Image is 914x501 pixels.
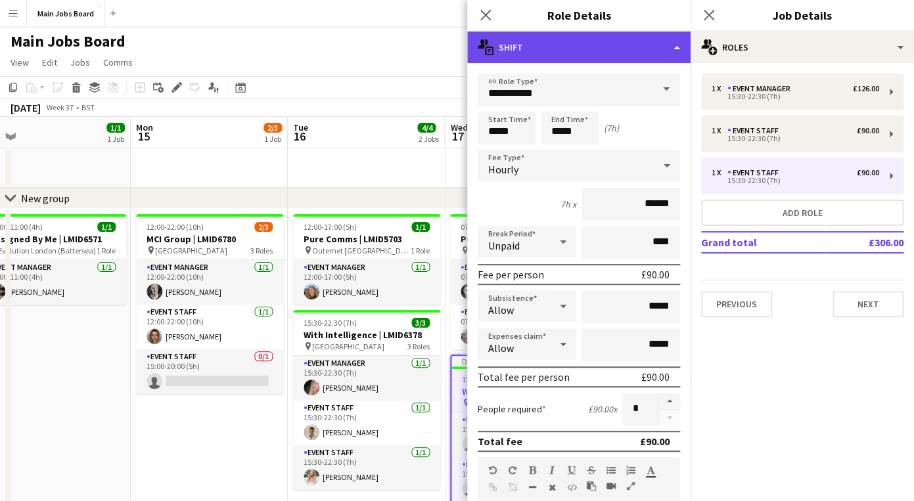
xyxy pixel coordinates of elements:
[103,56,133,68] span: Comms
[97,246,116,255] span: 1 Role
[659,393,680,410] button: Increase
[508,465,517,475] button: Redo
[528,465,537,475] button: Bold
[250,246,273,255] span: 3 Roles
[11,32,126,51] h1: Main Jobs Board
[11,101,41,114] div: [DATE]
[407,341,430,351] span: 3 Roles
[136,121,153,133] span: Mon
[478,435,522,448] div: Total fee
[727,168,784,177] div: Event Staff
[451,356,596,366] div: Draft
[43,102,76,112] span: Week 37
[712,93,879,100] div: 15:30-22:30 (7h)
[450,121,467,133] span: Wed
[293,329,440,341] h3: With Intelligence | LMID6378
[451,412,596,457] app-card-role: Event Manager0/115:30-22:30 (7h)
[136,214,283,394] app-job-card: 12:00-22:00 (10h)2/3MCI Group | LMID6780 [GEOGRAPHIC_DATA]3 RolesEvent Manager1/112:00-22:00 (10h...
[293,214,440,305] app-job-card: 12:00-17:00 (5h)1/1Pure Comms | LMID5703 Outernet [GEOGRAPHIC_DATA]1 RoleEvent Manager1/112:00-17...
[21,192,70,205] div: New group
[147,222,204,232] span: 12:00-22:00 (10h)
[136,349,283,394] app-card-role: Event Staff0/115:00-20:00 (5h)
[264,134,281,144] div: 1 Job
[291,129,308,144] span: 16
[547,465,557,475] button: Italic
[134,129,153,144] span: 15
[97,222,116,232] span: 1/1
[65,54,95,71] a: Jobs
[701,232,825,253] td: Grand total
[712,177,879,184] div: 15:30-22:30 (7h)
[604,122,619,134] div: (7h)
[411,222,430,232] span: 1/1
[712,168,727,177] div: 1 x
[467,32,691,63] div: Shift
[450,260,597,305] app-card-role: Event Staff1/107:30-17:30 (10h)[PERSON_NAME]
[853,84,879,93] div: £126.00
[450,214,597,349] div: 07:30-19:30 (12h)2/2Pure Comms | LMID5703 Outernet [GEOGRAPHIC_DATA]2 RolesEvent Staff1/107:30-17...
[467,7,691,24] h3: Role Details
[727,84,796,93] div: Event Manager
[293,310,440,490] app-job-card: 15:30-22:30 (7h)3/3With Intelligence | LMID6378 [GEOGRAPHIC_DATA]3 RolesEvent Manager1/115:30-22:...
[411,318,430,328] span: 3/3
[646,465,655,475] button: Text Color
[825,232,903,253] td: £306.00
[640,435,670,448] div: £90.00
[588,403,617,415] div: £90.00 x
[136,260,283,305] app-card-role: Event Manager1/112:00-22:00 (10h)[PERSON_NAME]
[701,200,903,226] button: Add role
[488,163,518,176] span: Hourly
[528,482,537,492] button: Horizontal Line
[488,341,514,355] span: Allow
[293,445,440,490] app-card-role: Event Staff1/115:30-22:30 (7h)[PERSON_NAME]
[263,123,282,133] span: 2/3
[136,305,283,349] app-card-role: Event Staff1/112:00-22:00 (10h)[PERSON_NAME]
[626,465,635,475] button: Ordered List
[691,7,914,24] h3: Job Details
[293,233,440,245] h3: Pure Comms | LMID5703
[606,481,616,491] button: Insert video
[81,102,95,112] div: BST
[293,356,440,401] app-card-role: Event Manager1/115:30-22:30 (7h)[PERSON_NAME]
[626,481,635,491] button: Fullscreen
[451,385,596,397] h3: With Intelligence | LMID6378
[488,465,497,475] button: Undo
[27,1,105,26] button: Main Jobs Board
[293,121,308,133] span: Tue
[641,370,670,383] div: £90.00
[833,291,903,317] button: Next
[106,123,125,133] span: 1/1
[411,246,430,255] span: 1 Role
[417,123,436,133] span: 4/4
[567,465,576,475] button: Underline
[547,482,557,492] button: Clear Formatting
[857,126,879,135] div: £90.00
[11,56,29,68] span: View
[478,370,570,383] div: Total fee per person
[293,401,440,445] app-card-role: Event Staff1/115:30-22:30 (7h)[PERSON_NAME]
[448,129,467,144] span: 17
[560,198,576,210] div: 7h x
[587,465,596,475] button: Strikethrough
[712,126,727,135] div: 1 x
[37,54,62,71] a: Edit
[450,233,597,245] h3: Pure Comms | LMID5703
[155,246,227,255] span: [GEOGRAPHIC_DATA]
[478,268,544,281] div: Fee per person
[567,482,576,492] button: HTML Code
[418,134,438,144] div: 2 Jobs
[312,341,384,351] span: [GEOGRAPHIC_DATA]
[70,56,90,68] span: Jobs
[478,403,546,415] label: People required
[304,222,357,232] span: 12:00-17:00 (5h)
[304,318,357,328] span: 15:30-22:30 (7h)
[450,305,597,349] app-card-role: Event Manager1/107:30-19:30 (12h)[PERSON_NAME]
[107,134,124,144] div: 1 Job
[254,222,273,232] span: 2/3
[701,291,772,317] button: Previous
[462,374,515,384] span: 15:30-22:30 (7h)
[42,56,57,68] span: Edit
